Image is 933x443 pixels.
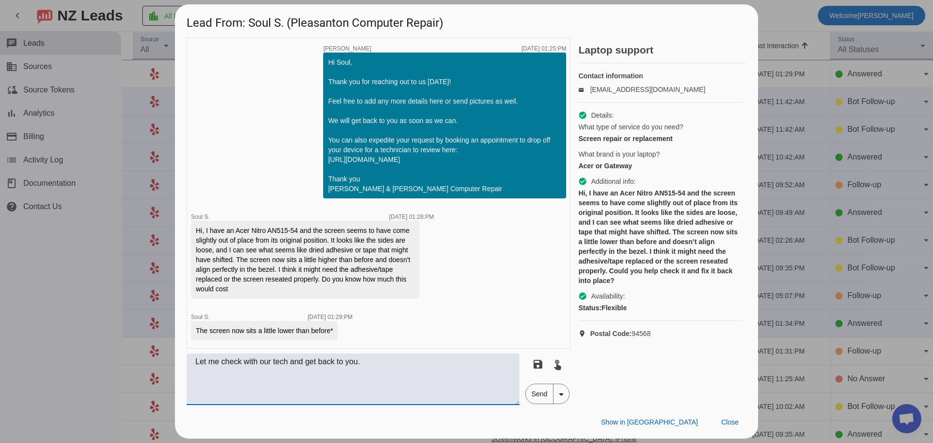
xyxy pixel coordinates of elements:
[591,291,625,301] span: Availability:
[196,326,333,336] div: The screen now sits a little lower than before*
[590,330,632,337] strong: Postal Code:
[521,46,566,52] div: [DATE] 01:25:PM
[578,122,683,132] span: What type of service do you need?
[196,226,415,294] div: Hi, I have an Acer Nitro AN515-54 and the screen seems to have come slightly out of place from it...
[721,418,739,426] span: Close
[591,110,614,120] span: Details:
[328,57,561,194] div: Hi Soul, Thank you for reaching out to us [DATE]! Feel free to add any more details here or send ...
[578,161,743,171] div: Acer or Gateway
[555,389,567,400] mat-icon: arrow_drop_down
[590,86,705,93] a: [EMAIL_ADDRESS][DOMAIN_NAME]
[578,134,743,143] div: Screen repair or replacement
[389,214,434,220] div: [DATE] 01:28:PM
[191,213,210,220] span: Soul S.
[578,303,743,313] div: Flexible
[593,413,706,431] button: Show in [GEOGRAPHIC_DATA]
[590,329,651,338] span: 94568
[601,418,698,426] span: Show in [GEOGRAPHIC_DATA]
[578,177,587,186] mat-icon: check_circle
[526,384,553,404] span: Send
[591,177,636,186] span: Additional info:
[191,314,210,320] span: Soul S.
[578,87,590,92] mat-icon: email
[308,314,352,320] div: [DATE] 01:29:PM
[713,413,746,431] button: Close
[532,358,544,370] mat-icon: save
[578,71,743,81] h4: Contact information
[578,188,743,285] div: Hi, I have an Acer Nitro AN515-54 and the screen seems to have come slightly out of place from it...
[552,358,563,370] mat-icon: touch_app
[578,292,587,301] mat-icon: check_circle
[175,4,758,37] h1: Lead From: Soul S. (Pleasanton Computer Repair)
[578,45,746,55] h2: Laptop support
[578,111,587,120] mat-icon: check_circle
[323,46,371,52] span: [PERSON_NAME]
[578,304,601,312] strong: Status:
[578,330,590,337] mat-icon: location_on
[578,149,659,159] span: What brand is your laptop?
